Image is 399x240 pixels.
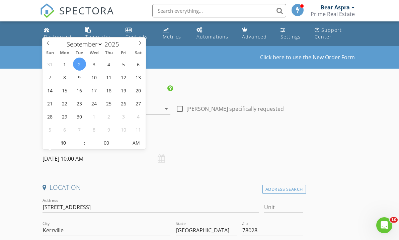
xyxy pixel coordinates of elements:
a: Settings [278,24,307,43]
h4: Date/Time [43,137,303,146]
span: September 10, 2025 [88,71,101,84]
div: Advanced [242,33,267,40]
span: September 18, 2025 [102,84,115,97]
a: Templates [83,24,117,43]
span: September 21, 2025 [44,97,57,110]
span: October 9, 2025 [102,123,115,136]
div: Bear Aspra [321,4,350,11]
a: Advanced [239,24,272,43]
input: Search everything... [152,4,286,17]
span: September 7, 2025 [44,71,57,84]
span: September 9, 2025 [73,71,86,84]
span: October 3, 2025 [117,110,130,123]
div: Dashboard [44,33,72,40]
span: September 27, 2025 [132,97,145,110]
span: SPECTORA [59,3,114,17]
span: : [84,136,86,150]
span: Sun [43,51,57,55]
iframe: Intercom live chat [376,217,392,233]
a: Click here to use the New Order Form [260,55,355,60]
span: September 2, 2025 [73,58,86,71]
span: September 14, 2025 [44,84,57,97]
span: Thu [101,51,116,55]
a: Metrics [160,24,188,43]
span: September 30, 2025 [73,110,86,123]
span: August 31, 2025 [44,58,57,71]
span: Wed [87,51,101,55]
span: September 17, 2025 [88,84,101,97]
a: SPECTORA [40,9,114,23]
span: 10 [390,217,398,223]
a: Automations (Basic) [194,24,234,43]
span: September 25, 2025 [102,97,115,110]
span: September 24, 2025 [88,97,101,110]
span: September 8, 2025 [58,71,71,84]
span: Tue [72,51,87,55]
a: Contacts [123,24,155,43]
input: Year [103,40,125,49]
div: Prime Real Estate [311,11,355,17]
span: September 11, 2025 [102,71,115,84]
span: September 23, 2025 [73,97,86,110]
span: October 2, 2025 [102,110,115,123]
span: September 6, 2025 [132,58,145,71]
span: September 28, 2025 [44,110,57,123]
span: September 12, 2025 [117,71,130,84]
a: Dashboard [41,24,77,43]
a: Support Center [312,24,358,43]
span: October 11, 2025 [132,123,145,136]
i: arrow_drop_down [162,105,170,113]
span: October 7, 2025 [73,123,86,136]
span: October 8, 2025 [88,123,101,136]
img: The Best Home Inspection Software - Spectora [40,3,55,18]
span: October 5, 2025 [44,123,57,136]
span: October 4, 2025 [132,110,145,123]
div: Support Center [315,27,342,40]
span: September 5, 2025 [117,58,130,71]
span: October 10, 2025 [117,123,130,136]
span: September 15, 2025 [58,84,71,97]
span: September 20, 2025 [132,84,145,97]
div: Address Search [262,185,306,194]
span: September 22, 2025 [58,97,71,110]
h4: Location [43,183,303,192]
span: September 13, 2025 [132,71,145,84]
input: Select date [43,151,170,167]
span: September 26, 2025 [117,97,130,110]
div: Settings [281,33,301,40]
span: September 3, 2025 [88,58,101,71]
span: Click to toggle [127,136,146,150]
span: October 1, 2025 [88,110,101,123]
div: Templates [85,33,111,40]
div: Metrics [163,33,181,40]
span: September 4, 2025 [102,58,115,71]
span: September 19, 2025 [117,84,130,97]
div: Contacts [126,33,148,40]
label: [PERSON_NAME] specifically requested [186,105,284,112]
span: Fri [116,51,131,55]
span: October 6, 2025 [58,123,71,136]
div: Automations [196,33,228,40]
span: Mon [57,51,72,55]
span: September 1, 2025 [58,58,71,71]
span: September 16, 2025 [73,84,86,97]
span: Sat [131,51,146,55]
span: September 29, 2025 [58,110,71,123]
